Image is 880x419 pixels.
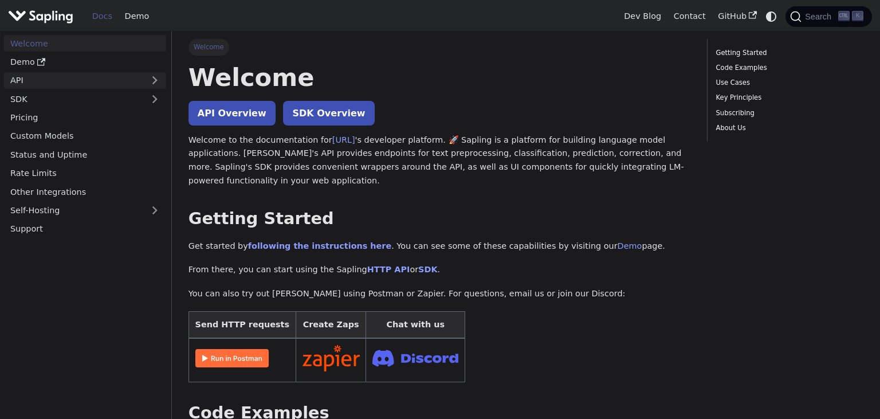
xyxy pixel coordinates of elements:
kbd: K [852,11,863,21]
th: Send HTTP requests [188,311,296,338]
a: SDK Overview [283,101,374,126]
a: Docs [86,7,119,25]
a: following the instructions here [248,241,391,250]
a: Support [4,221,166,237]
p: You can also try out [PERSON_NAME] using Postman or Zapier. For questions, email us or join our D... [188,287,691,301]
p: Get started by . You can see some of these capabilities by visiting our page. [188,240,691,253]
img: Run in Postman [195,349,269,367]
a: Self-Hosting [4,202,166,219]
a: Status and Uptime [4,146,166,163]
a: Sapling.ai [8,8,77,25]
a: Custom Models [4,128,166,144]
p: From there, you can start using the Sapling or . [188,263,691,277]
a: [URL] [332,135,355,144]
a: Code Examples [716,62,859,73]
a: About Us [716,123,859,134]
a: API [4,72,143,89]
a: SDK [4,91,143,107]
a: Pricing [4,109,166,126]
h2: Getting Started [188,209,691,229]
button: Expand sidebar category 'API' [143,72,166,89]
th: Create Zaps [296,311,366,338]
img: Sapling.ai [8,8,73,25]
button: Expand sidebar category 'SDK' [143,91,166,107]
button: Switch between dark and light mode (currently system mode) [763,8,780,25]
a: Welcome [4,35,166,52]
button: Search (Ctrl+K) [785,6,871,27]
a: Getting Started [716,48,859,58]
a: SDK [418,265,437,274]
p: Welcome to the documentation for 's developer platform. 🚀 Sapling is a platform for building lang... [188,134,691,188]
a: Demo [618,241,642,250]
span: Search [802,12,838,21]
a: Other Integrations [4,183,166,200]
img: Connect in Zapier [302,345,360,371]
a: Rate Limits [4,165,166,182]
a: Contact [667,7,712,25]
nav: Breadcrumbs [188,39,691,55]
h1: Welcome [188,62,691,93]
span: Welcome [188,39,229,55]
a: GitHub [712,7,763,25]
th: Chat with us [366,311,465,338]
a: HTTP API [367,265,410,274]
img: Join Discord [372,346,458,370]
a: Key Principles [716,92,859,103]
a: API Overview [188,101,276,126]
a: Demo [4,54,166,71]
a: Use Cases [716,77,859,88]
a: Dev Blog [618,7,667,25]
a: Subscribing [716,108,859,119]
a: Demo [119,7,155,25]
